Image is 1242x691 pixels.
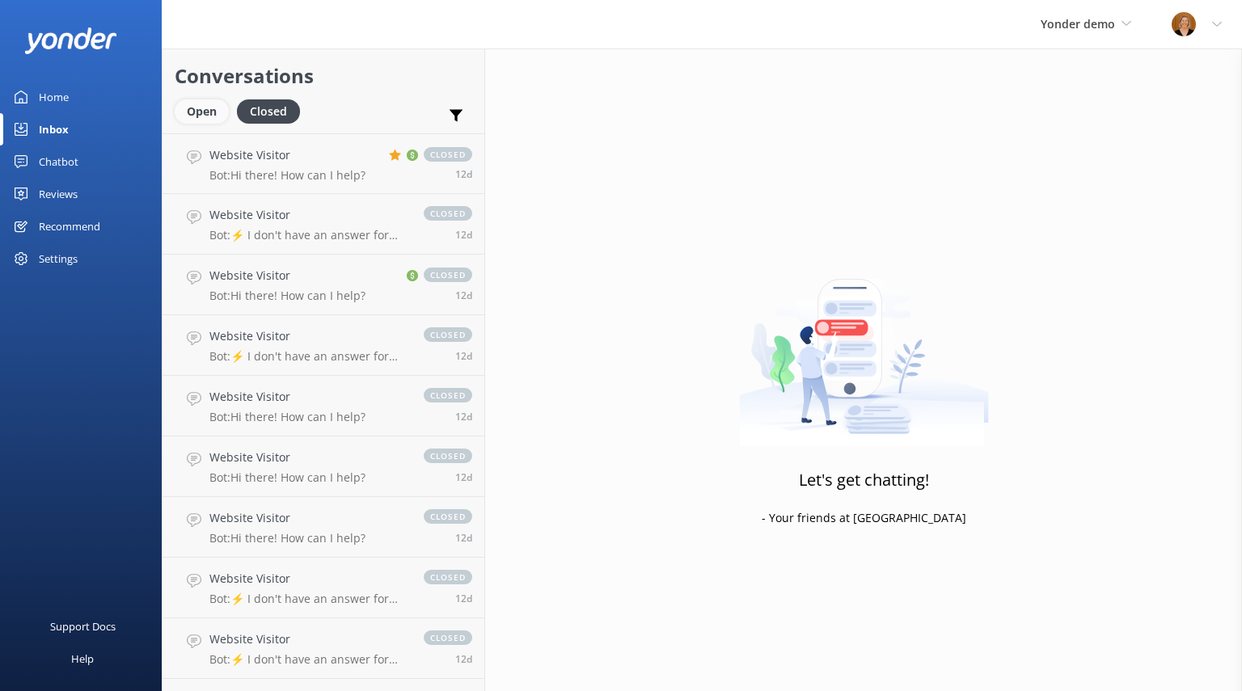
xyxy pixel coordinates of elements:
div: Recommend [39,210,100,242]
span: Sep 10 2025 10:26pm (UTC -05:00) America/Chicago [455,652,472,666]
span: Yonder demo [1041,16,1115,32]
span: closed [424,449,472,463]
span: closed [424,570,472,584]
div: Settings [39,242,78,275]
span: closed [424,327,472,342]
h4: Website Visitor [209,570,408,588]
h4: Website Visitor [209,267,365,284]
h4: Website Visitor [209,630,408,648]
span: Sep 10 2025 10:35pm (UTC -05:00) America/Chicago [455,410,472,423]
span: Sep 10 2025 10:27pm (UTC -05:00) America/Chicago [455,592,472,605]
a: Website VisitorBot:Hi there! How can I help?closed12d [163,376,484,436]
h3: Let's get chatting! [799,467,929,493]
p: Bot: Hi there! How can I help? [209,410,365,424]
p: Bot: Hi there! How can I help? [209,470,365,485]
p: - Your friends at [GEOGRAPHIC_DATA] [762,509,966,527]
a: Website VisitorBot:Hi there! How can I help?closed12d [163,497,484,558]
div: Closed [237,99,300,124]
h4: Website Visitor [209,509,365,527]
span: closed [424,268,472,282]
span: Sep 10 2025 11:16pm (UTC -05:00) America/Chicago [455,228,472,242]
h4: Website Visitor [209,206,408,224]
div: Chatbot [39,145,78,178]
a: Website VisitorBot:⚡ I don't have an answer for that in my knowledge base. Please try and rephras... [163,558,484,618]
div: Help [71,643,94,675]
p: Bot: ⚡ I don't have an answer for that in my knowledge base. Please try and rephrase your questio... [209,592,408,606]
p: Bot: Hi there! How can I help? [209,289,365,303]
span: closed [424,206,472,221]
p: Bot: ⚡ I don't have an answer for that in my knowledge base. Please try and rephrase your questio... [209,228,408,242]
span: closed [424,630,472,645]
a: Website VisitorBot:Hi there! How can I help?closed12d [163,133,484,194]
img: yonder-white-logo.png [24,27,117,54]
div: Support Docs [50,610,116,643]
a: Website VisitorBot:⚡ I don't have an answer for that in my knowledge base. Please try and rephras... [163,194,484,255]
p: Bot: ⚡ I don't have an answer for that in my knowledge base. Please try and rephrase your questio... [209,349,408,364]
a: Website VisitorBot:⚡ I don't have an answer for that in my knowledge base. Please try and rephras... [163,315,484,376]
div: Reviews [39,178,78,210]
span: closed [424,388,472,402]
p: Bot: Hi there! How can I help? [209,168,365,183]
h4: Website Visitor [209,388,365,406]
img: 1-1617059290.jpg [1172,12,1196,36]
p: Bot: Hi there! How can I help? [209,531,365,546]
h4: Website Visitor [209,327,408,345]
h4: Website Visitor [209,146,365,164]
div: Inbox [39,113,69,145]
span: Sep 10 2025 11:14pm (UTC -05:00) America/Chicago [455,289,472,302]
a: Website VisitorBot:Hi there! How can I help?closed12d [163,255,484,315]
div: Home [39,81,69,113]
span: closed [424,147,472,162]
span: closed [424,509,472,524]
a: Website VisitorBot:⚡ I don't have an answer for that in my knowledge base. Please try and rephras... [163,618,484,679]
h2: Conversations [175,61,472,91]
a: Website VisitorBot:Hi there! How can I help?closed12d [163,436,484,497]
h4: Website Visitor [209,449,365,466]
span: Sep 10 2025 10:35pm (UTC -05:00) America/Chicago [455,349,472,363]
div: Open [175,99,229,124]
a: Closed [237,102,308,120]
p: Bot: ⚡ I don't have an answer for that in my knowledge base. Please try and rephrase your questio... [209,652,408,667]
a: Open [175,102,237,120]
span: Sep 10 2025 11:32pm (UTC -05:00) America/Chicago [455,167,472,181]
span: Sep 10 2025 10:34pm (UTC -05:00) America/Chicago [455,470,472,484]
img: artwork of a man stealing a conversation from at giant smartphone [739,245,989,447]
span: Sep 10 2025 10:28pm (UTC -05:00) America/Chicago [455,531,472,545]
